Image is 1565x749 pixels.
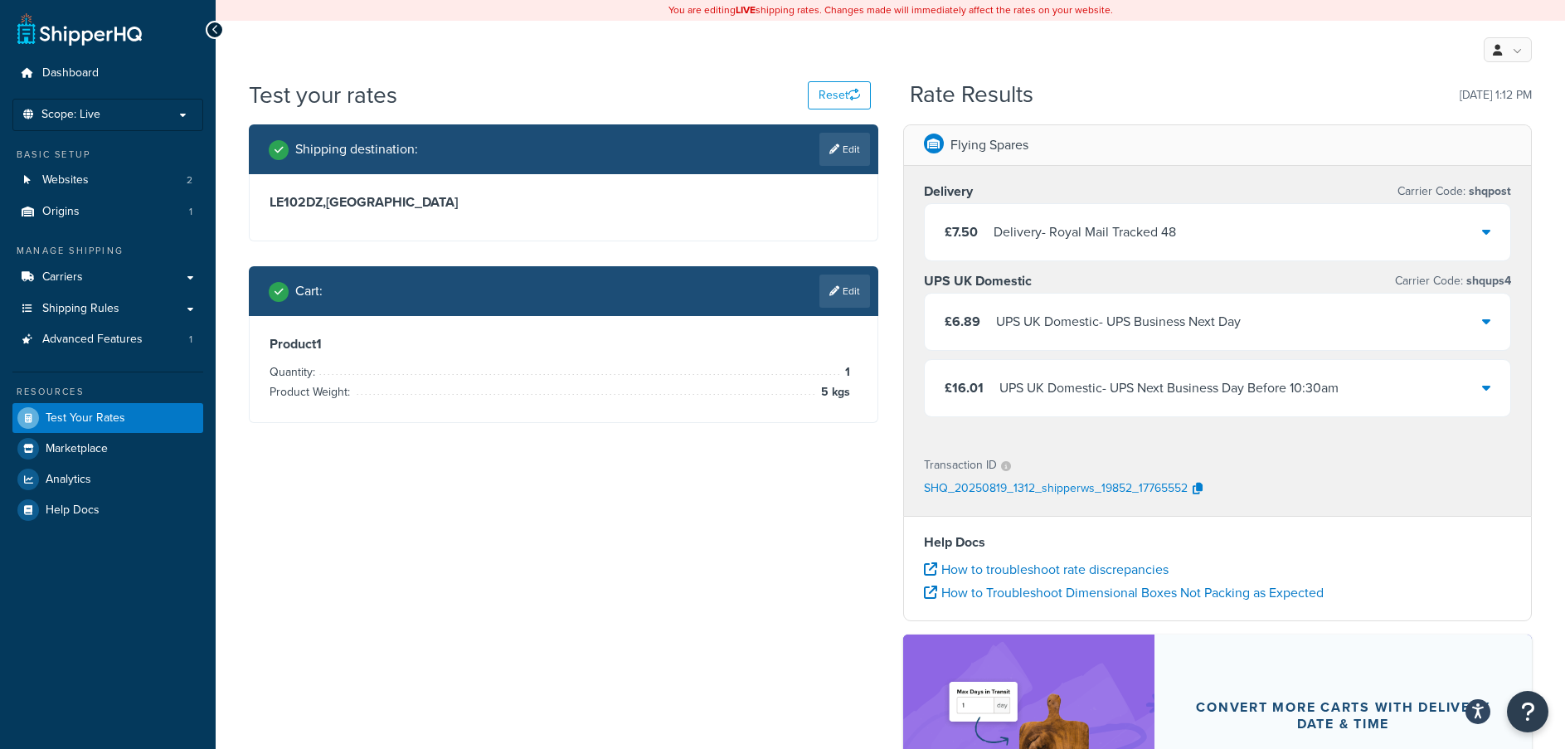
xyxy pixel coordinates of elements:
a: Test Your Rates [12,403,203,433]
p: [DATE] 1:12 PM [1460,84,1532,107]
li: Websites [12,165,203,196]
b: LIVE [736,2,756,17]
a: Marketplace [12,434,203,464]
div: Convert more carts with delivery date & time [1194,699,1492,732]
p: Transaction ID [924,454,997,477]
h2: Rate Results [910,82,1033,108]
p: SHQ_20250819_1312_shipperws_19852_17765552 [924,477,1188,502]
a: How to Troubleshoot Dimensional Boxes Not Packing as Expected [924,583,1324,602]
p: Carrier Code: [1397,180,1511,203]
div: Manage Shipping [12,244,203,258]
button: Open Resource Center [1507,691,1548,732]
span: 5 kgs [817,382,850,402]
span: Test Your Rates [46,411,125,426]
span: Scope: Live [41,108,100,122]
a: Shipping Rules [12,294,203,324]
span: Shipping Rules [42,302,119,316]
span: shqups4 [1463,272,1511,289]
h3: UPS UK Domestic [924,273,1032,289]
div: UPS UK Domestic - UPS Next Business Day Before 10:30am [999,377,1339,400]
a: Dashboard [12,58,203,89]
h3: LE102DZ , [GEOGRAPHIC_DATA] [270,194,858,211]
span: Quantity: [270,363,319,381]
button: Reset [808,81,871,109]
h3: Delivery [924,183,973,200]
p: Flying Spares [950,134,1028,157]
a: Carriers [12,262,203,293]
span: £16.01 [945,378,984,397]
span: £7.50 [945,222,978,241]
div: UPS UK Domestic - UPS Business Next Day [996,310,1241,333]
span: £6.89 [945,312,980,331]
span: Marketplace [46,442,108,456]
li: Origins [12,197,203,227]
span: Analytics [46,473,91,487]
span: 2 [187,173,192,187]
p: Carrier Code: [1395,270,1511,293]
a: Websites2 [12,165,203,196]
span: 1 [189,333,192,347]
span: Dashboard [42,66,99,80]
div: Delivery - Royal Mail Tracked 48 [994,221,1176,244]
h1: Test your rates [249,79,397,111]
span: Product Weight: [270,383,354,401]
h3: Product 1 [270,336,858,353]
span: 1 [189,205,192,219]
li: Advanced Features [12,324,203,355]
div: Resources [12,385,203,399]
span: 1 [841,362,850,382]
span: Origins [42,205,80,219]
span: Help Docs [46,503,100,518]
a: Help Docs [12,495,203,525]
a: Advanced Features1 [12,324,203,355]
a: Origins1 [12,197,203,227]
a: Analytics [12,464,203,494]
h2: Cart : [295,284,323,299]
a: How to troubleshoot rate discrepancies [924,560,1169,579]
div: Basic Setup [12,148,203,162]
span: Websites [42,173,89,187]
a: Edit [819,275,870,308]
span: Carriers [42,270,83,285]
span: Advanced Features [42,333,143,347]
h4: Help Docs [924,533,1512,552]
a: Edit [819,133,870,166]
span: shqpost [1465,182,1511,200]
h2: Shipping destination : [295,142,418,157]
